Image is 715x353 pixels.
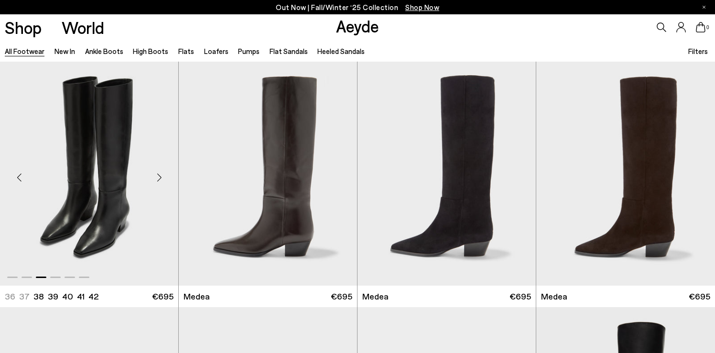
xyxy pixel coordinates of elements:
img: Medea Suede Knee-High Boots [357,62,536,286]
div: Previous slide [5,163,33,192]
p: Out Now | Fall/Winter ‘25 Collection [276,1,439,13]
ul: variant [5,290,96,302]
span: €695 [152,290,173,302]
span: Medea [541,290,567,302]
span: 0 [705,25,710,30]
span: Navigate to /collections/new-in [405,3,439,11]
li: 42 [88,290,98,302]
span: Filters [688,47,708,55]
span: €695 [689,290,710,302]
a: Heeled Sandals [317,47,365,55]
img: Medea Knee-High Boots [179,62,357,286]
a: Flat Sandals [270,47,308,55]
a: 0 [696,22,705,32]
li: 38 [33,290,44,302]
a: World [62,19,104,36]
img: Medea Suede Knee-High Boots [536,62,715,286]
a: Medea €695 [357,286,536,307]
a: Medea €695 [179,286,357,307]
span: Medea [362,290,389,302]
a: Shop [5,19,42,36]
a: Medea €695 [536,286,715,307]
div: Next slide [145,163,173,192]
a: Flats [178,47,194,55]
li: 41 [77,290,85,302]
a: High Boots [133,47,168,55]
a: Pumps [238,47,260,55]
a: Loafers [204,47,228,55]
a: All Footwear [5,47,44,55]
li: 40 [62,290,73,302]
span: €695 [509,290,531,302]
a: Ankle Boots [85,47,123,55]
a: New In [54,47,75,55]
a: Aeyde [336,16,379,36]
span: €695 [331,290,352,302]
li: 39 [48,290,58,302]
span: Medea [184,290,210,302]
